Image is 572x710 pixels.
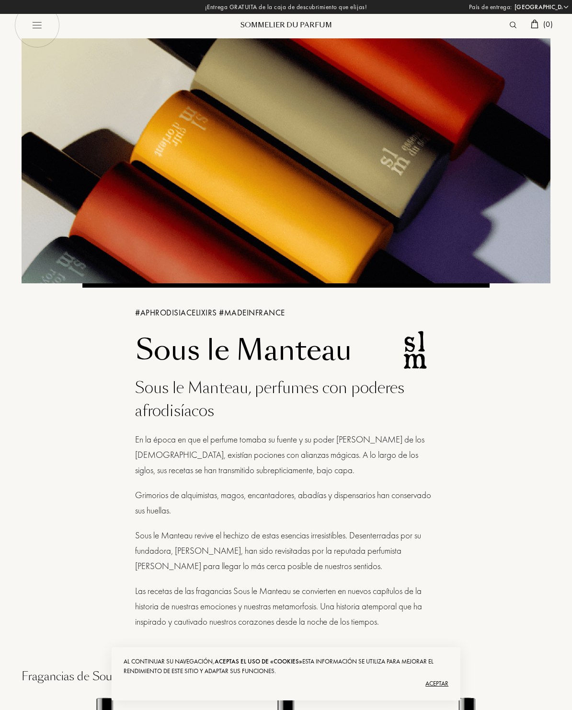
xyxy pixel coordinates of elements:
span: ( 0 ) [543,19,553,29]
div: Grimorios de alquimistas, magos, encantadores, abadías y dispensarios han conservado sus huellas. [135,488,437,518]
span: País de entrega: [469,2,512,12]
span: # APHRODISIACELIXIRS [135,307,219,318]
div: En la época en que el perfume tomaba su fuente y su poder [PERSON_NAME] de los [DEMOGRAPHIC_DATA]... [135,432,437,478]
img: search_icn.svg [510,22,516,28]
span: # MADEINFRANCE [219,307,285,318]
img: burger_black.png [14,2,60,48]
div: Fragancias de Sous le Manteau [14,668,558,685]
img: Sous Le Manteau Banner [22,38,550,283]
img: Logo Sous Le Manteau [394,328,437,372]
div: Sommelier du Parfum [229,20,343,30]
div: Al continuar su navegación, Esta información se utiliza para mejorar el rendimiento de este sitio... [124,657,448,676]
div: Sous le Manteau revive el hechizo de estas esencias irresistibles. Desenterradas por su fundadora... [135,528,437,574]
div: Sous le Manteau, perfumes con poderes afrodisíacos [135,376,437,422]
h1: Sous le Manteau [135,334,362,367]
div: Las recetas de las fragancias Sous le Manteau se convierten en nuevos capítulos de la historia de... [135,583,437,629]
div: Aceptar [124,676,448,691]
img: cart.svg [531,20,538,28]
span: aceptas el uso de «cookies» [215,657,302,665]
